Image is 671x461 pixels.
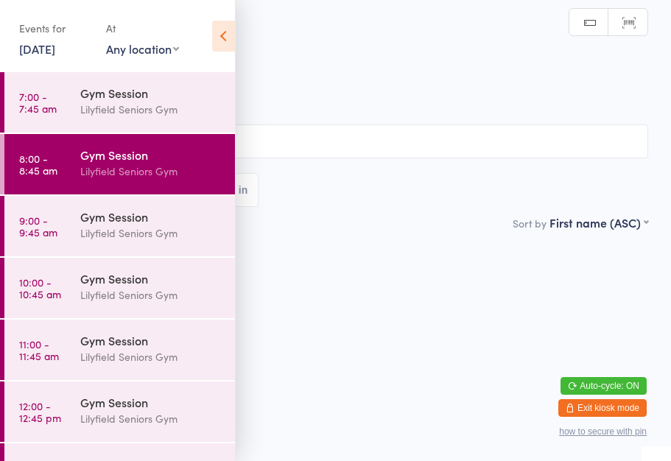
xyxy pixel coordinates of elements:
[4,381,235,442] a: 12:00 -12:45 pmGym SessionLilyfield Seniors Gym
[23,98,648,113] span: Seniors [PERSON_NAME]
[4,72,235,133] a: 7:00 -7:45 amGym SessionLilyfield Seniors Gym
[4,320,235,380] a: 11:00 -11:45 amGym SessionLilyfield Seniors Gym
[80,147,222,163] div: Gym Session
[19,276,61,300] time: 10:00 - 10:45 am
[80,332,222,348] div: Gym Session
[23,37,648,61] h2: Gym Session Check-in
[19,16,91,41] div: Events for
[80,410,222,427] div: Lilyfield Seniors Gym
[80,394,222,410] div: Gym Session
[561,377,647,395] button: Auto-cycle: ON
[80,270,222,286] div: Gym Session
[4,134,235,194] a: 8:00 -8:45 amGym SessionLilyfield Seniors Gym
[19,41,55,57] a: [DATE]
[23,124,648,158] input: Search
[19,338,59,362] time: 11:00 - 11:45 am
[80,348,222,365] div: Lilyfield Seniors Gym
[19,91,57,114] time: 7:00 - 7:45 am
[549,214,648,230] div: First name (ASC)
[80,163,222,180] div: Lilyfield Seniors Gym
[19,152,57,176] time: 8:00 - 8:45 am
[23,83,625,98] span: Lilyfield Seniors Gym
[80,101,222,118] div: Lilyfield Seniors Gym
[19,400,61,423] time: 12:00 - 12:45 pm
[23,68,625,83] span: [DATE] 7:00am
[513,216,547,230] label: Sort by
[80,85,222,101] div: Gym Session
[4,258,235,318] a: 10:00 -10:45 amGym SessionLilyfield Seniors Gym
[559,426,647,437] button: how to secure with pin
[558,399,647,417] button: Exit kiosk mode
[80,225,222,242] div: Lilyfield Seniors Gym
[106,16,179,41] div: At
[106,41,179,57] div: Any location
[80,208,222,225] div: Gym Session
[4,196,235,256] a: 9:00 -9:45 amGym SessionLilyfield Seniors Gym
[80,286,222,303] div: Lilyfield Seniors Gym
[19,214,57,238] time: 9:00 - 9:45 am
